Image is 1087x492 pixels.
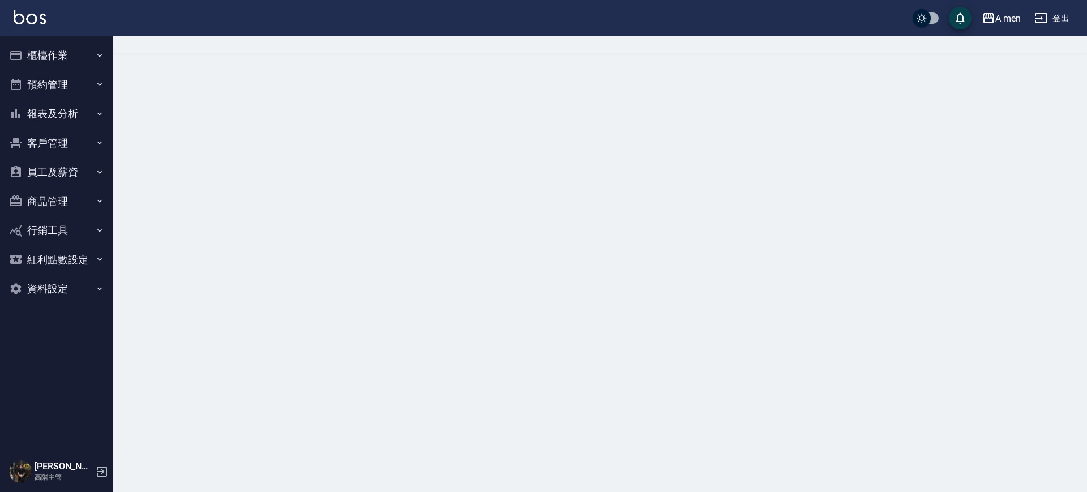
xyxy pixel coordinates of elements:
button: 紅利點數設定 [5,245,109,275]
p: 高階主管 [35,472,92,482]
button: A men [977,7,1025,30]
button: 櫃檯作業 [5,41,109,70]
div: A men [995,11,1021,25]
h5: [PERSON_NAME] [35,461,92,472]
button: 商品管理 [5,187,109,216]
button: 客戶管理 [5,129,109,158]
button: 報表及分析 [5,99,109,129]
img: Person [9,460,32,483]
button: 登出 [1030,8,1073,29]
button: 員工及薪資 [5,157,109,187]
img: Logo [14,10,46,24]
button: 資料設定 [5,274,109,303]
button: save [949,7,972,29]
button: 預約管理 [5,70,109,100]
button: 行銷工具 [5,216,109,245]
